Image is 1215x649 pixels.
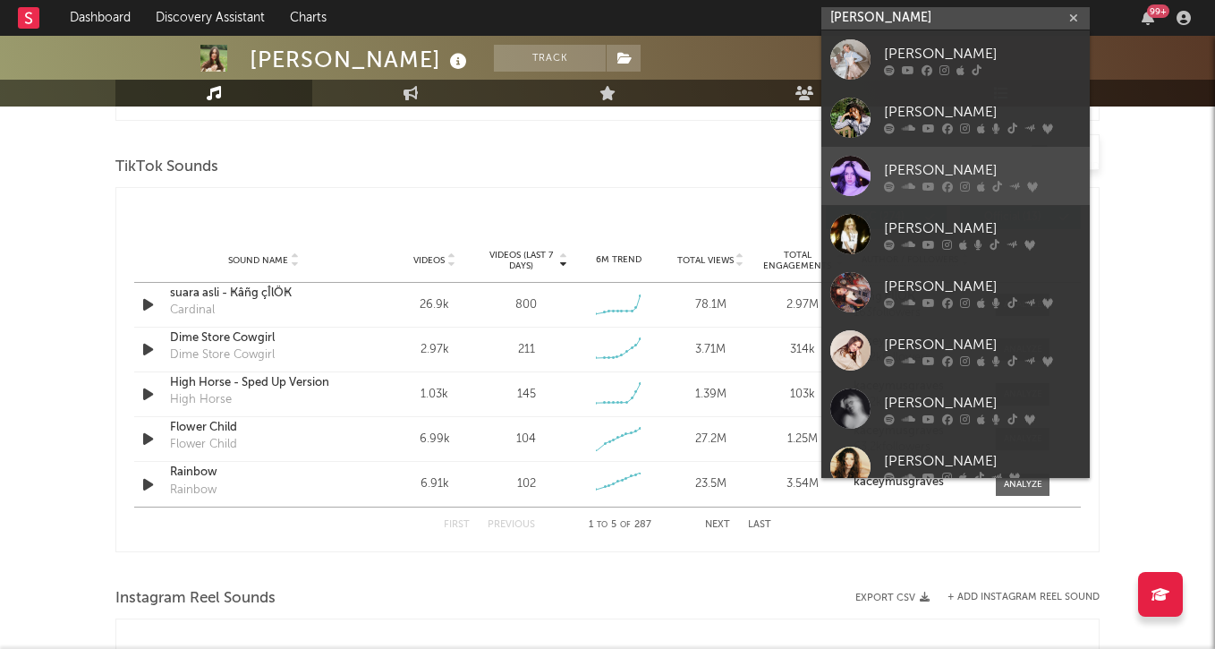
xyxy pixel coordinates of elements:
[884,43,1081,64] div: [PERSON_NAME]
[488,520,535,530] button: Previous
[577,253,660,267] div: 6M Trend
[393,386,476,404] div: 1.03k
[669,431,752,448] div: 27.2M
[705,520,730,530] button: Next
[821,89,1090,147] a: [PERSON_NAME]
[170,285,357,303] a: suara asli - Ҝâñg çÎlÖҜ
[393,431,476,448] div: 6.99k
[761,341,845,359] div: 314k
[761,475,845,493] div: 3.54M
[485,250,557,271] span: Videos (last 7 days)
[884,218,1081,239] div: [PERSON_NAME]
[170,374,357,392] a: High Horse - Sped Up Version
[517,386,536,404] div: 145
[1142,11,1154,25] button: 99+
[669,341,752,359] div: 3.71M
[669,296,752,314] div: 78.1M
[761,386,845,404] div: 103k
[947,593,1100,602] button: + Add Instagram Reel Sound
[393,341,476,359] div: 2.97k
[170,329,357,347] a: Dime Store Cowgirl
[821,263,1090,321] a: [PERSON_NAME]
[1147,4,1169,18] div: 99 +
[517,475,536,493] div: 102
[393,296,476,314] div: 26.9k
[250,45,472,74] div: [PERSON_NAME]
[413,255,445,266] span: Videos
[884,450,1081,472] div: [PERSON_NAME]
[597,521,607,529] span: to
[821,438,1090,496] a: [PERSON_NAME]
[669,386,752,404] div: 1.39M
[748,520,771,530] button: Last
[854,476,944,488] strong: kaceymusgraves
[884,276,1081,297] div: [PERSON_NAME]
[170,419,357,437] a: Flower Child
[518,341,535,359] div: 211
[854,476,978,489] a: kaceymusgraves
[821,7,1090,30] input: Search for artists
[115,588,276,610] span: Instagram Reel Sounds
[515,296,537,314] div: 800
[444,520,470,530] button: First
[821,380,1090,438] a: [PERSON_NAME]
[170,346,275,364] div: Dime Store Cowgirl
[170,391,232,409] div: High Horse
[930,593,1100,602] div: + Add Instagram Reel Sound
[620,521,631,529] span: of
[884,392,1081,414] div: [PERSON_NAME]
[761,296,845,314] div: 2.97M
[677,255,734,266] span: Total Views
[761,431,845,448] div: 1.25M
[170,436,237,454] div: Flower Child
[669,475,752,493] div: 23.5M
[821,147,1090,205] a: [PERSON_NAME]
[516,431,536,448] div: 104
[761,250,834,271] span: Total Engagements
[170,464,357,482] a: Rainbow
[821,30,1090,89] a: [PERSON_NAME]
[228,255,288,266] span: Sound Name
[170,302,215,320] div: Cardinal
[821,321,1090,380] a: [PERSON_NAME]
[170,482,217,500] div: Rainbow
[884,334,1081,355] div: [PERSON_NAME]
[821,205,1090,263] a: [PERSON_NAME]
[855,593,930,603] button: Export CSV
[571,515,669,536] div: 1 5 287
[393,475,476,493] div: 6.91k
[494,45,606,72] button: Track
[884,159,1081,181] div: [PERSON_NAME]
[884,101,1081,123] div: [PERSON_NAME]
